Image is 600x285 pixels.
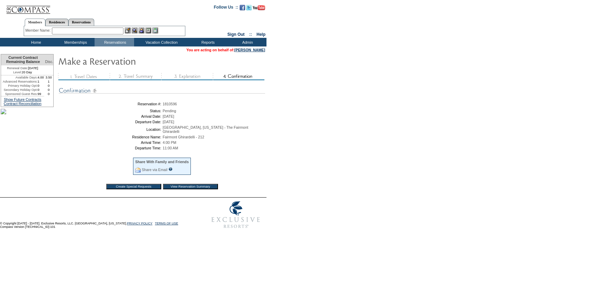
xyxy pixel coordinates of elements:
td: 1 [37,80,44,84]
a: Residences [45,19,68,26]
span: [GEOGRAPHIC_DATA], [US_STATE] - The Fairmont Ghirardelli [163,125,248,134]
img: b_edit.gif [125,28,131,33]
span: Fairmont Ghirardelli - 212 [163,135,204,139]
td: Home [15,38,55,46]
img: b_calculator.gif [152,28,158,33]
td: Departure Date: [60,120,161,124]
td: Advanced Reservations: [1,80,37,84]
a: Reservations [68,19,94,26]
span: 4:00 PM [163,140,176,145]
img: step4_state2.gif [213,73,264,80]
a: Subscribe to our YouTube Channel [253,7,265,11]
img: Follow us on Twitter [246,5,252,10]
td: [DATE] [1,65,44,70]
span: Level: [13,70,22,74]
a: Contract Reconciliation [4,102,42,106]
td: Available Days: [1,75,37,80]
td: Reports [187,38,227,46]
input: What is this? [168,167,173,171]
td: 4.00 [37,75,44,80]
img: Reservations [145,28,151,33]
img: View [132,28,138,33]
td: Arrival Date: [60,114,161,118]
div: Member Name: [25,28,52,33]
td: Residence Name: [60,135,161,139]
a: Sign Out [227,32,244,37]
span: [DATE] [163,120,174,124]
td: Primary Holiday Opt: [1,84,37,88]
td: Memberships [55,38,95,46]
a: Help [257,32,265,37]
td: Follow Us :: [214,4,238,12]
img: Make Reservation [58,54,196,68]
td: 0 [44,88,53,92]
td: Status: [60,109,161,113]
img: Shot-20-049.jpg [1,109,6,114]
td: 20 Day [1,70,44,75]
td: 1 [44,80,53,84]
td: Sponsored Guest Res: [1,92,37,96]
img: Become our fan on Facebook [240,5,245,10]
td: Secondary Holiday Opt: [1,88,37,92]
td: 0 [37,88,44,92]
td: Admin [227,38,266,46]
img: Impersonate [139,28,144,33]
img: step3_state3.gif [161,73,213,80]
a: Follow us on Twitter [246,7,252,11]
img: Subscribe to our YouTube Channel [253,5,265,10]
td: 0 [44,84,53,88]
td: Reservations [95,38,134,46]
a: Share via Email [142,168,167,172]
a: TERMS OF USE [155,222,178,225]
span: 11:00 AM [163,146,178,150]
div: Share With Family and Friends [135,160,189,164]
a: PRIVACY POLICY [127,222,152,225]
span: :: [249,32,252,37]
span: You are acting on behalf of: [186,48,265,52]
span: Renewal Date: [7,66,28,70]
span: Pending [163,109,176,113]
a: Members [25,19,46,26]
input: View Reservation Summary [163,184,218,189]
td: Vacation Collection [134,38,187,46]
span: [DATE] [163,114,174,118]
td: Arrival Time: [60,140,161,145]
td: Departure Time: [60,146,161,150]
td: 0 [37,84,44,88]
span: 1810596 [163,102,177,106]
input: Create Special Requests [106,184,161,189]
td: Location: [60,125,161,134]
img: step1_state3.gif [58,73,110,80]
td: Reservation #: [60,102,161,106]
a: Show Future Contracts [4,97,41,102]
img: Exclusive Resorts [205,198,266,232]
span: Disc. [45,60,53,64]
td: 99 [37,92,44,96]
td: Current Contract Remaining Balance [1,54,44,65]
a: [PERSON_NAME] [234,48,265,52]
img: step2_state3.gif [110,73,161,80]
a: Become our fan on Facebook [240,7,245,11]
td: 0 [44,92,53,96]
td: 3.50 [44,75,53,80]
